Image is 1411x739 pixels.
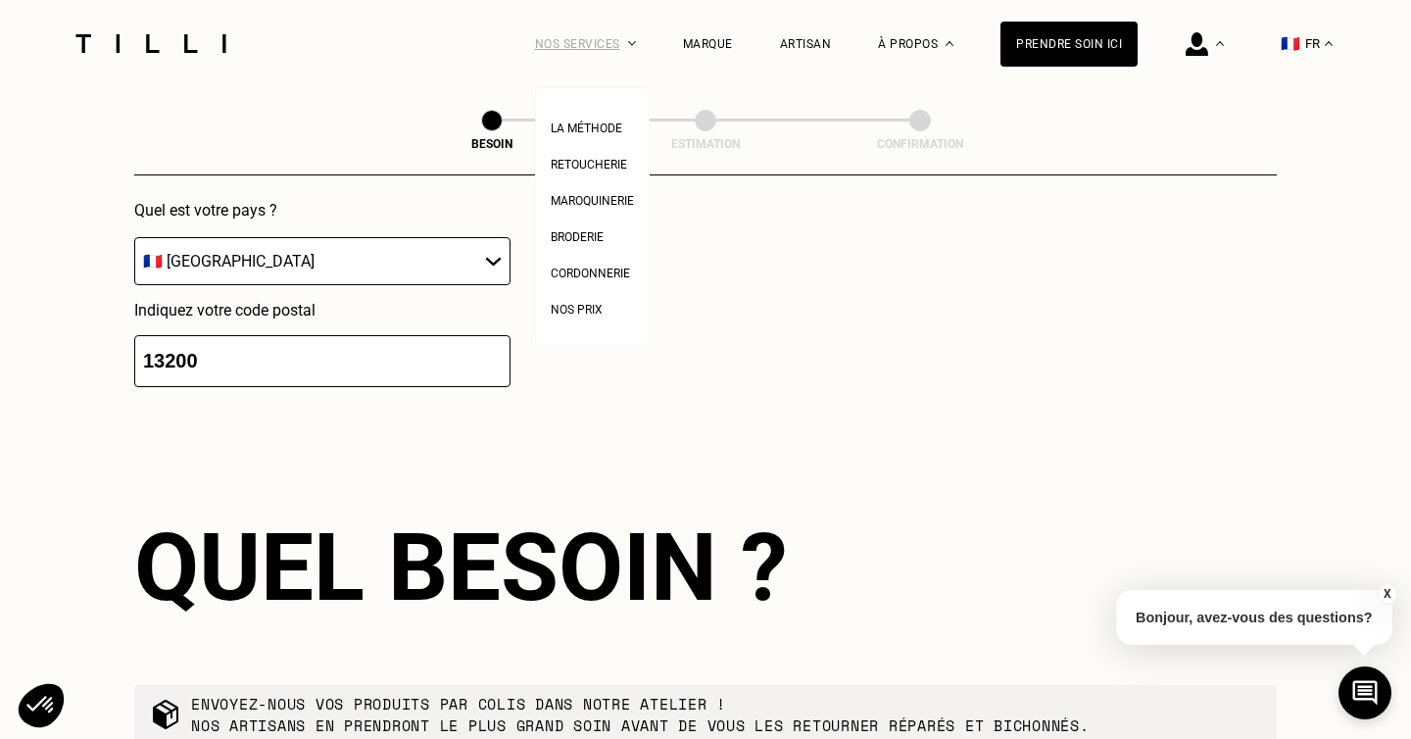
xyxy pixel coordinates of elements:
img: Menu déroulant à propos [946,41,953,46]
a: La Méthode [551,116,622,136]
a: Prendre soin ici [1000,22,1138,67]
span: 🇫🇷 [1281,34,1300,53]
div: Quel besoin ? [134,513,1277,622]
div: Confirmation [822,137,1018,151]
span: Maroquinerie [551,194,634,208]
img: Logo du service de couturière Tilli [69,34,233,53]
input: 75001 or 69008 [134,335,511,387]
p: Envoyez-nous vos produits par colis dans notre atelier ! Nos artisans en prendront le plus grand ... [191,693,1090,736]
p: Bonjour, avez-vous des questions? [1116,590,1392,645]
span: Cordonnerie [551,267,630,280]
a: Marque [683,37,733,51]
img: Menu déroulant [628,41,636,46]
span: La Méthode [551,122,622,135]
img: menu déroulant [1325,41,1333,46]
p: Quel est votre pays ? [134,201,511,220]
a: Maroquinerie [551,188,634,209]
a: Nos prix [551,297,603,318]
span: Nos prix [551,303,603,317]
a: Cordonnerie [551,261,630,281]
a: Broderie [551,224,604,245]
div: Estimation [608,137,803,151]
button: X [1377,583,1396,605]
span: Broderie [551,230,604,244]
div: Besoin [394,137,590,151]
img: Menu déroulant [1216,41,1224,46]
span: Retoucherie [551,158,627,172]
img: commande colis [150,699,181,730]
a: Artisan [780,37,832,51]
img: icône connexion [1186,32,1208,56]
p: Indiquez votre code postal [134,301,511,320]
a: Retoucherie [551,152,627,172]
